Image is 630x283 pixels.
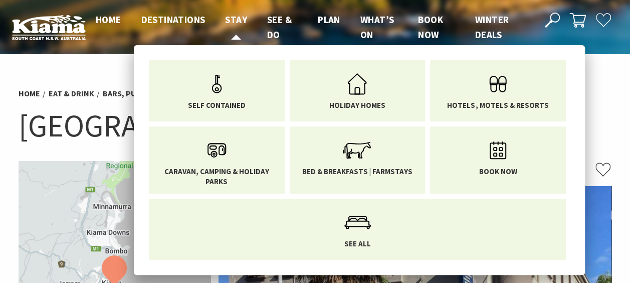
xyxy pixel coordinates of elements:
[49,88,94,99] a: Eat & Drink
[12,15,86,40] img: Kiama Logo
[475,14,509,41] span: Winter Deals
[86,12,533,43] nav: Main Menu
[188,100,246,110] span: Self Contained
[267,14,292,41] span: See & Do
[479,167,517,177] span: Book now
[103,88,178,99] a: Bars, Pubs & Clubs
[141,14,205,26] span: Destinations
[96,14,121,26] span: Home
[447,100,548,110] span: Hotels, Motels & Resorts
[156,167,277,186] span: Caravan, Camping & Holiday Parks
[318,14,340,26] span: Plan
[19,88,40,99] a: Home
[418,14,443,41] span: Book now
[329,100,385,110] span: Holiday Homes
[302,167,412,177] span: Bed & Breakfasts | Farmstays
[344,239,371,249] span: See All
[360,14,394,41] span: What’s On
[225,14,247,26] span: Stay
[19,105,612,146] h1: [GEOGRAPHIC_DATA]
